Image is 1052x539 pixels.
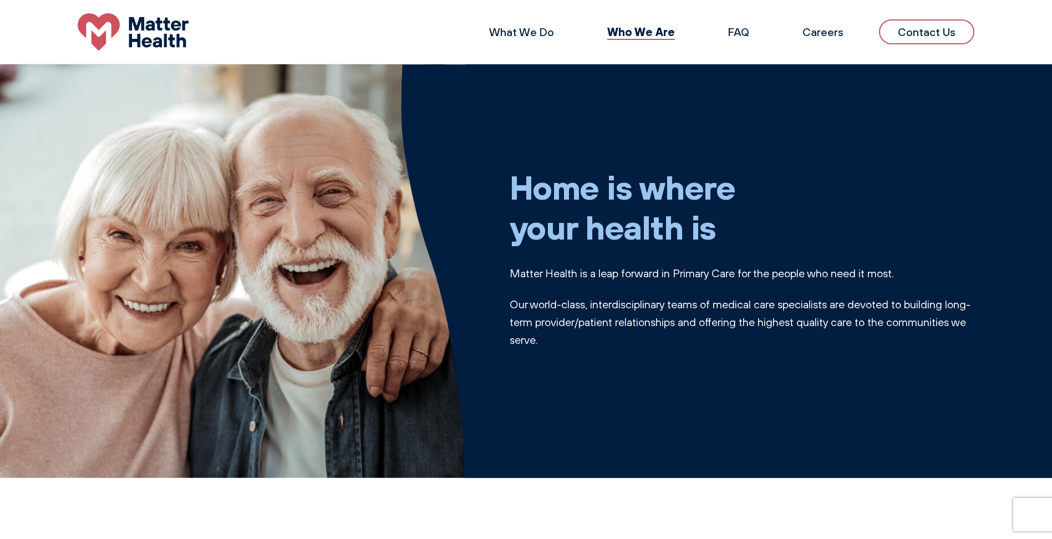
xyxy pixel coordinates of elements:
a: Who We Are [607,24,675,39]
a: FAQ [728,25,749,39]
a: Contact Us [879,19,974,44]
p: Our world-class, interdisciplinary teams of medical care specialists are devoted to building long... [510,296,975,349]
a: Careers [802,25,843,39]
p: Matter Health is a leap forward in Primary Care for the people who need it most. [510,265,975,282]
h1: Home is where your health is [510,167,975,247]
a: What We Do [489,25,554,39]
